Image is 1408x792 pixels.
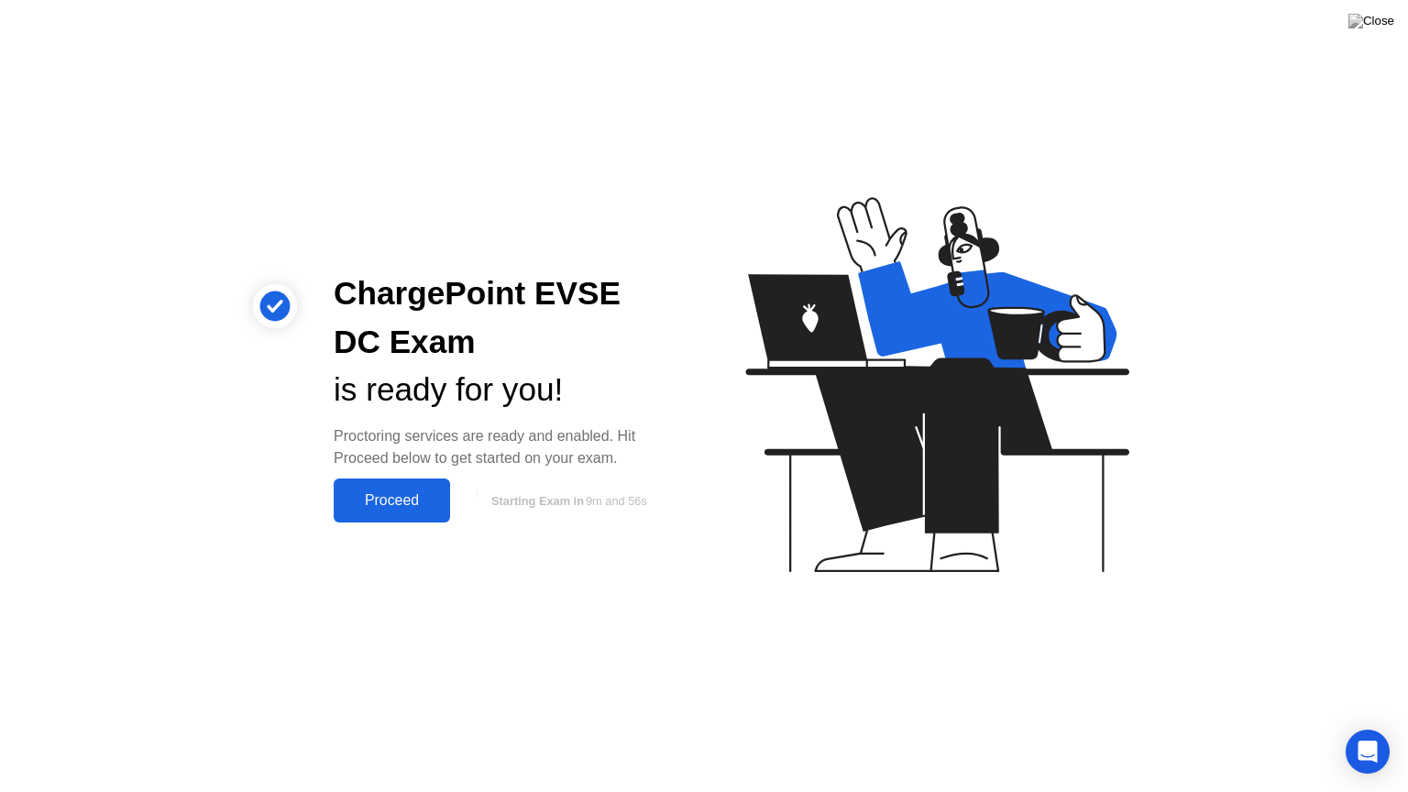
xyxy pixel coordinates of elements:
div: Open Intercom Messenger [1346,730,1390,774]
img: Close [1348,14,1394,28]
div: Proctoring services are ready and enabled. Hit Proceed below to get started on your exam. [334,425,675,469]
button: Starting Exam in9m and 56s [459,483,675,518]
div: is ready for you! [334,366,675,414]
button: Proceed [334,478,450,522]
div: ChargePoint EVSE DC Exam [334,269,675,367]
span: 9m and 56s [586,494,647,508]
div: Proceed [339,492,445,509]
